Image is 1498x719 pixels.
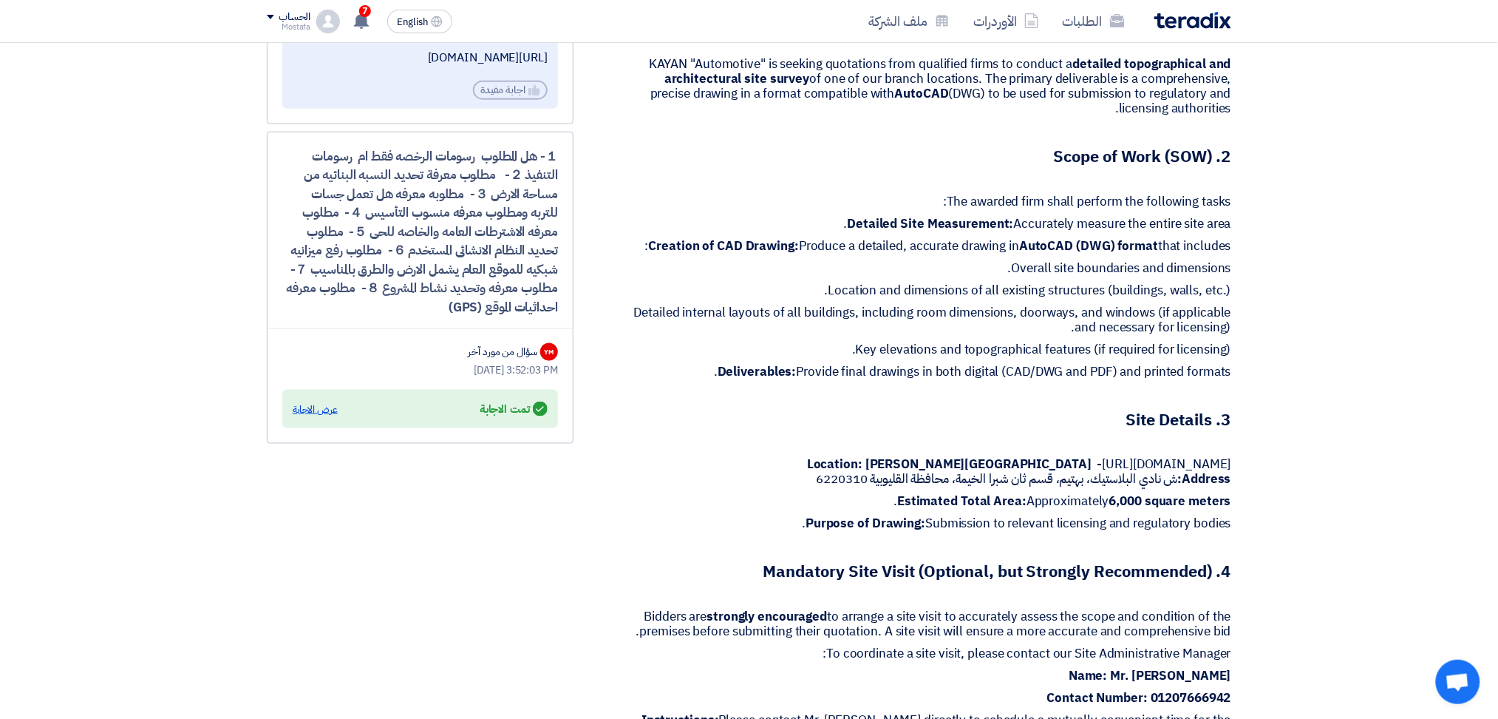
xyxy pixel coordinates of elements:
[1054,144,1231,169] strong: 2. Scope of Work (SOW)
[632,517,1231,532] p: Submission to relevant licensing and regulatory bodies.
[632,217,1231,232] p: Accurately measure the entire site area.
[807,456,1103,474] strong: Location: [PERSON_NAME][GEOGRAPHIC_DATA] -
[1178,470,1231,489] strong: Address:
[632,283,1231,298] p: Location and dimensions of all existing structures (buildings, walls, etc.).
[632,458,1231,487] p: [URL][DOMAIN_NAME] ش نادي البلاستيك، بهتيم، قسم ثان شبرا الخيمة، محافظة القليوبية 6220310
[1051,4,1137,38] a: الطلبات
[806,515,925,533] strong: Purpose of Drawing:
[763,560,1231,584] strong: 4. Mandatory Site Visit (Optional, but Strongly Recommended)
[632,610,1231,640] p: Bidders are to arrange a site visit to accurately assess the scope and condition of the premises ...
[632,306,1231,335] p: Detailed internal layouts of all buildings, including room dimensions, doorways, and windows (if ...
[1151,689,1231,708] strong: 01207666942
[267,23,310,31] div: Mostafa
[279,11,310,24] div: الحساب
[718,362,797,381] strong: Deliverables:
[1154,12,1231,29] img: Teradix logo
[1047,689,1148,708] strong: Contact Number:
[480,399,548,419] div: تمت الاجابة
[387,10,452,33] button: English
[632,495,1231,510] p: Approximately .
[1069,667,1108,686] strong: Name:
[1126,408,1231,432] strong: 3. Site Details
[632,239,1231,254] p: Produce a detailed, accurate drawing in that includes:
[632,342,1231,357] p: Key elevations and topographical features (if required for licensing).
[895,84,949,103] strong: AutoCAD
[961,4,1051,38] a: الأوردرات
[1109,493,1231,511] strong: 6,000 square meters
[632,365,1231,379] p: Provide final drawings in both digital (CAD/DWG and PDF) and printed formats.
[897,493,1027,511] strong: Estimated Total Area:
[632,57,1231,116] p: KAYAN "Automotive" is seeking quotations from qualified firms to conduct a of one of our branch l...
[632,261,1231,276] p: Overall site boundaries and dimensions.
[293,50,548,66] div: [URL][DOMAIN_NAME]
[316,10,340,33] img: profile_test.png
[632,195,1231,209] p: The awarded firm shall perform the following tasks:
[857,4,961,38] a: ملف الشركة
[847,215,1013,233] strong: Detailed Site Measurement:
[1436,660,1480,704] div: Open chat
[473,81,548,100] div: اجابة مفيدة
[397,17,428,27] span: English
[1111,667,1231,686] strong: Mr. [PERSON_NAME]
[649,237,800,255] strong: Creation of CAD Drawing:
[707,608,827,627] strong: strongly encouraged
[1019,237,1158,255] strong: AutoCAD (DWG) format
[293,402,338,417] div: عرض الاجابة
[282,147,558,317] div: １- هل المطلوب رسومات الرخصه فقط ام رسومات التنفيذ ２- مطلوب معرفة تحديد النسبه البنائيه من مساحة ا...
[282,362,558,378] div: [DATE] 3:52:03 PM
[540,343,558,361] div: YM
[469,344,537,359] div: سؤال من مورد آخر
[632,647,1231,662] p: To coordinate a site visit, please contact our Site Administrative Manager:
[664,55,1231,88] strong: detailed topographical and architectural site survey
[359,5,371,17] span: 7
